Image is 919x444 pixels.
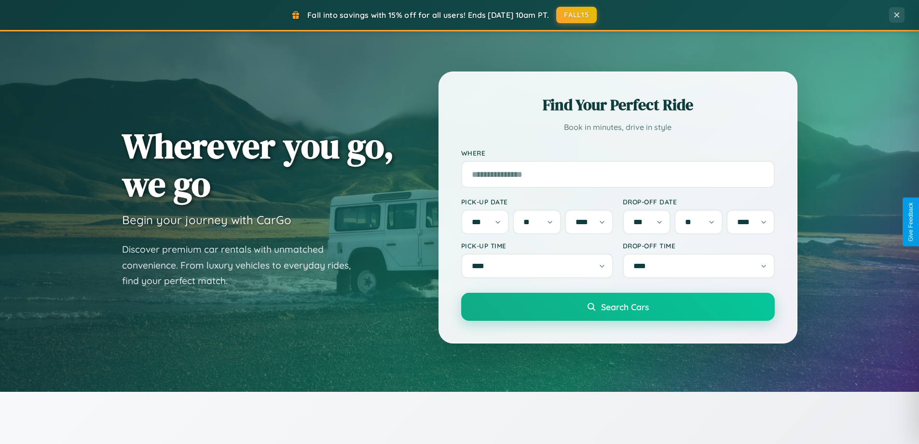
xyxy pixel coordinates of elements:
h3: Begin your journey with CarGo [122,213,291,227]
label: Drop-off Time [623,242,775,250]
h2: Find Your Perfect Ride [461,94,775,115]
button: Search Cars [461,293,775,321]
label: Pick-up Date [461,198,613,206]
span: Search Cars [601,301,649,312]
label: Pick-up Time [461,242,613,250]
h1: Wherever you go, we go [122,127,394,203]
label: Drop-off Date [623,198,775,206]
button: FALL15 [556,7,597,23]
div: Give Feedback [907,202,914,242]
p: Discover premium car rentals with unmatched convenience. From luxury vehicles to everyday rides, ... [122,242,363,289]
label: Where [461,149,775,157]
p: Book in minutes, drive in style [461,120,775,134]
span: Fall into savings with 15% off for all users! Ends [DATE] 10am PT. [307,10,549,20]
